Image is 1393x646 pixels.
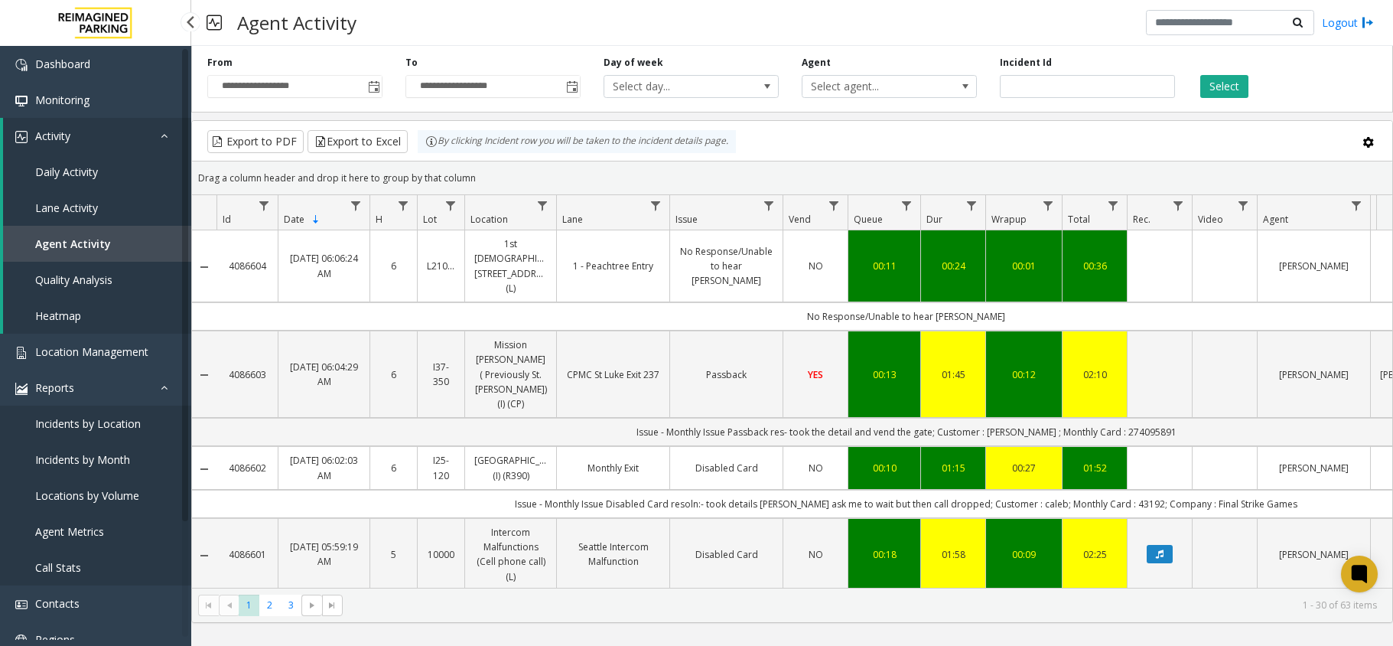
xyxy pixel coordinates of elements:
a: 00:12 [995,367,1053,382]
a: [PERSON_NAME] [1267,259,1361,273]
a: [PERSON_NAME] [1267,547,1361,562]
a: NO [793,259,838,273]
a: 00:01 [995,259,1053,273]
span: Page 1 [239,595,259,615]
a: Lane Filter Menu [646,195,666,216]
img: 'icon' [15,383,28,395]
img: logout [1362,15,1374,31]
a: [DATE] 05:59:19 AM [288,540,360,569]
a: NO [793,547,838,562]
span: Select day... [604,76,744,97]
span: Toggle popup [365,76,382,97]
a: 02:25 [1072,547,1118,562]
span: Issue [675,213,698,226]
a: 4086604 [226,259,269,273]
span: Page 2 [259,595,280,615]
a: 02:10 [1072,367,1118,382]
div: Drag a column header and drop it here to group by that column [192,165,1392,191]
span: Agent [1263,213,1288,226]
span: Call Stats [35,560,81,575]
a: Wrapup Filter Menu [1038,195,1059,216]
a: Collapse Details [192,369,216,381]
span: Dur [926,213,942,226]
span: Wrapup [991,213,1027,226]
a: Rec. Filter Menu [1168,195,1189,216]
span: Total [1068,213,1090,226]
a: 01:52 [1072,461,1118,475]
a: 1 - Peachtree Entry [566,259,660,273]
a: 4086601 [226,547,269,562]
a: [DATE] 06:04:29 AM [288,360,360,389]
span: Incidents by Month [35,452,130,467]
span: Go to the last page [322,595,343,616]
a: 6 [379,259,408,273]
a: Lane Activity [3,190,191,226]
a: I37-350 [427,360,455,389]
a: CPMC St Luke Exit 237 [566,367,660,382]
a: L21078200 [427,259,455,273]
label: Day of week [604,56,663,70]
a: Issue Filter Menu [759,195,779,216]
a: Queue Filter Menu [897,195,917,216]
a: Disabled Card [679,547,773,562]
a: NO [793,461,838,475]
a: Date Filter Menu [346,195,366,216]
span: YES [808,368,823,381]
a: H Filter Menu [393,195,414,216]
span: Lot [423,213,437,226]
a: 4086603 [226,367,269,382]
a: 5 [379,547,408,562]
a: 01:58 [930,547,976,562]
a: 00:18 [858,547,911,562]
a: Lot Filter Menu [441,195,461,216]
img: 'icon' [15,95,28,107]
span: Monitoring [35,93,90,107]
span: Heatmap [35,308,81,323]
a: Collapse Details [192,261,216,273]
button: Select [1200,75,1248,98]
span: Go to the next page [306,599,318,612]
a: Intercom Malfunctions (Cell phone call) (L) [474,525,547,584]
a: Collapse Details [192,463,216,475]
a: 01:45 [930,367,976,382]
a: 00:10 [858,461,911,475]
a: Total Filter Menu [1103,195,1124,216]
a: Vend Filter Menu [824,195,845,216]
a: 00:11 [858,259,911,273]
a: 6 [379,367,408,382]
span: NO [809,548,823,561]
a: Logout [1322,15,1374,31]
span: Lane Activity [35,201,98,215]
a: Seattle Intercom Malfunction [566,540,660,569]
span: Toggle popup [563,76,580,97]
span: Go to the last page [326,599,338,612]
a: 00:27 [995,461,1053,475]
span: Locations by Volume [35,488,139,503]
span: Agent Metrics [35,524,104,539]
a: YES [793,367,838,382]
a: Video Filter Menu [1233,195,1254,216]
a: 00:24 [930,259,976,273]
span: Incidents by Location [35,416,141,431]
span: Dashboard [35,57,90,71]
h3: Agent Activity [229,4,364,41]
span: Location Management [35,344,148,359]
label: To [405,56,418,70]
a: 4086602 [226,461,269,475]
span: Daily Activity [35,165,98,179]
span: Vend [789,213,811,226]
a: Disabled Card [679,461,773,475]
a: 00:36 [1072,259,1118,273]
span: Go to the next page [301,595,322,616]
a: Heatmap [3,298,191,334]
a: Collapse Details [192,550,216,562]
span: Date [284,213,304,226]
